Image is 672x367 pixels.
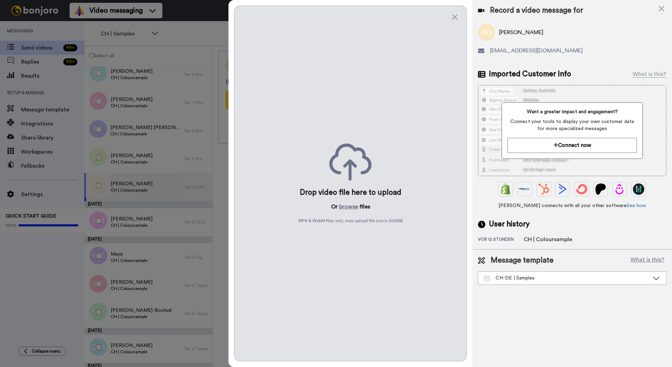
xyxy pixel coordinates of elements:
[508,108,637,115] span: Want a greater impact and engagement?
[538,183,549,195] img: Hubspot
[484,276,490,281] img: Message-temps.svg
[508,118,637,132] span: Connect your tools to display your own customer data for more specialized messages
[524,235,572,244] div: CH | Coloursample
[633,70,666,78] div: What is this?
[500,183,511,195] img: Shopify
[491,255,554,266] span: Message template
[576,183,587,195] img: ConvertKit
[478,202,666,209] span: [PERSON_NAME] connects with all your other software
[595,183,606,195] img: Patreon
[519,183,530,195] img: Ontraport
[614,183,625,195] img: Drip
[628,255,666,266] button: What is this?
[339,202,358,211] button: browse
[508,138,637,153] button: Connect now
[484,275,649,282] div: CH-DE | Samples
[331,202,370,211] p: Or files
[478,237,524,244] div: vor 12 Stunden
[557,183,568,195] img: ActiveCampaign
[298,218,403,224] span: MP4 & WebM files only, max upload file size is 500 MB
[489,69,571,79] span: Imported Customer Info
[490,46,583,55] span: [EMAIL_ADDRESS][DOMAIN_NAME]
[489,219,530,230] span: User history
[633,183,644,195] img: GoHighLevel
[627,203,646,208] a: See how
[300,188,401,198] div: Drop video file here to upload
